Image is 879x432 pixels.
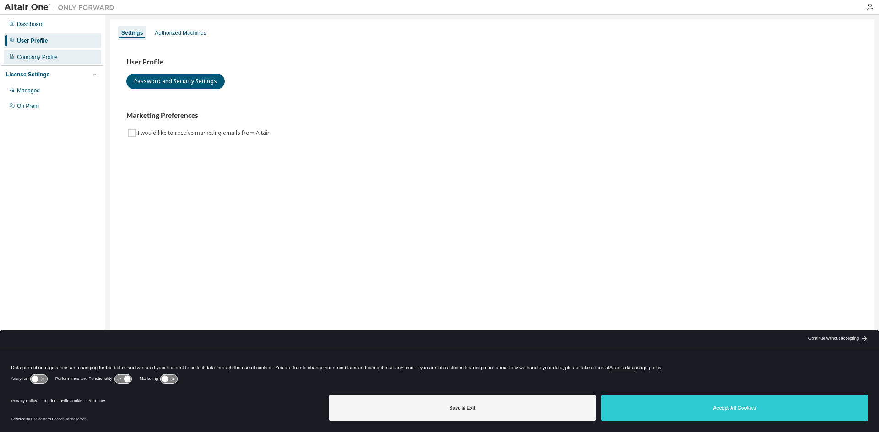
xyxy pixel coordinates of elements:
[5,3,119,12] img: Altair One
[17,37,48,44] div: User Profile
[17,102,39,110] div: On Prem
[126,58,858,67] h3: User Profile
[126,111,858,120] h3: Marketing Preferences
[137,128,271,139] label: I would like to receive marketing emails from Altair
[17,53,58,61] div: Company Profile
[121,29,143,37] div: Settings
[126,74,225,89] button: Password and Security Settings
[17,21,44,28] div: Dashboard
[155,29,206,37] div: Authorized Machines
[17,87,40,94] div: Managed
[6,71,49,78] div: License Settings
